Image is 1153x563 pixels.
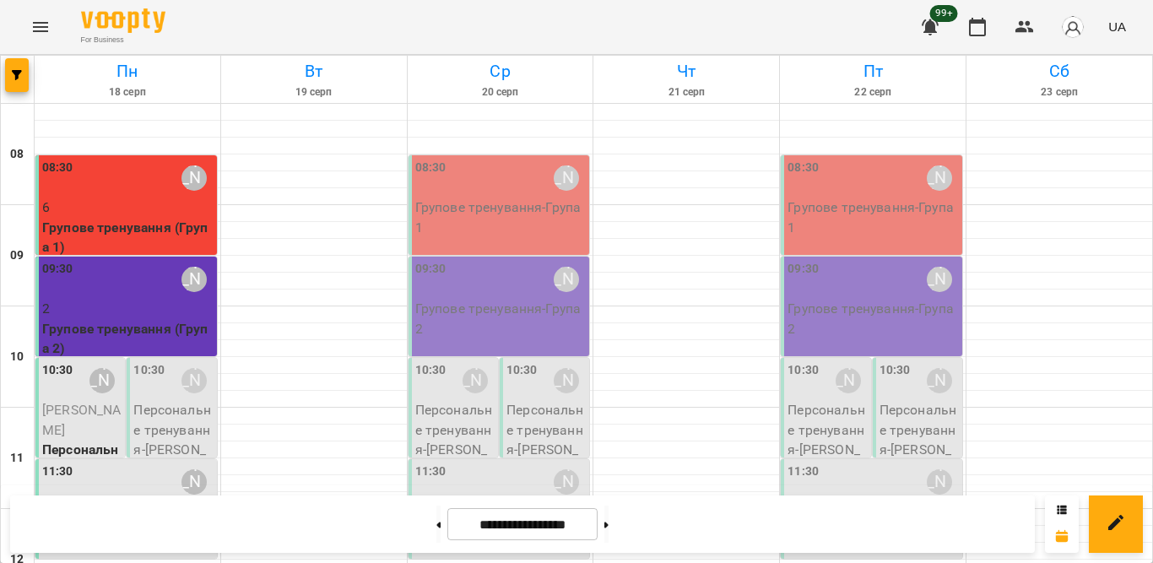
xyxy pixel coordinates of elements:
[788,361,819,380] label: 10:30
[10,449,24,468] h6: 11
[596,84,777,100] h6: 21 серп
[42,361,73,380] label: 10:30
[42,159,73,177] label: 08:30
[415,159,447,177] label: 08:30
[415,260,447,279] label: 09:30
[133,400,213,479] p: Персональне тренування - [PERSON_NAME]
[415,299,587,338] p: Групове тренування - Група 2
[42,440,122,500] p: Персональне тренування
[463,368,488,393] div: Тетяна Орешко-Кушнір
[42,319,214,359] p: Групове тренування (Група 2)
[81,35,165,46] span: For Business
[20,7,61,47] button: Menu
[224,84,404,100] h6: 19 серп
[1102,11,1133,42] button: UA
[37,58,218,84] h6: Пн
[782,58,963,84] h6: Пт
[415,463,447,481] label: 11:30
[42,218,214,257] p: Групове тренування (Група 1)
[880,400,959,479] p: Персональне тренування - [PERSON_NAME]
[415,361,447,380] label: 10:30
[596,58,777,84] h6: Чт
[836,368,861,393] div: Тетяна Орешко-Кушнір
[415,400,495,479] p: Персональне тренування - [PERSON_NAME]
[10,246,24,265] h6: 09
[788,400,867,479] p: Персональне тренування - [PERSON_NAME]
[1108,18,1126,35] span: UA
[410,58,591,84] h6: Ср
[880,361,911,380] label: 10:30
[10,348,24,366] h6: 10
[42,463,73,481] label: 11:30
[181,165,207,191] div: Тетяна Орешко-Кушнір
[554,165,579,191] div: Тетяна Орешко-Кушнір
[81,8,165,33] img: Voopty Logo
[37,84,218,100] h6: 18 серп
[554,267,579,292] div: Тетяна Орешко-Кушнір
[42,198,214,218] p: 6
[969,58,1150,84] h6: Сб
[788,159,819,177] label: 08:30
[927,469,952,495] div: Тетяна Орешко-Кушнір
[42,260,73,279] label: 09:30
[927,267,952,292] div: Тетяна Орешко-Кушнір
[415,198,587,237] p: Групове тренування - Група 1
[554,469,579,495] div: Тетяна Орешко-Кушнір
[410,84,591,100] h6: 20 серп
[42,299,214,319] p: 2
[224,58,404,84] h6: Вт
[506,361,538,380] label: 10:30
[42,402,121,438] span: [PERSON_NAME]
[788,260,819,279] label: 09:30
[930,5,958,22] span: 99+
[927,165,952,191] div: Тетяна Орешко-Кушнір
[782,84,963,100] h6: 22 серп
[788,299,959,338] p: Групове тренування - Група 2
[181,368,207,393] div: Тетяна Орешко-Кушнір
[788,198,959,237] p: Групове тренування - Група 1
[554,368,579,393] div: Тетяна Орешко-Кушнір
[927,368,952,393] div: Тетяна Орешко-Кушнір
[788,463,819,481] label: 11:30
[506,400,586,479] p: Персональне тренування - [PERSON_NAME]
[181,267,207,292] div: Тетяна Орешко-Кушнір
[969,84,1150,100] h6: 23 серп
[89,368,115,393] div: Тетяна Орешко-Кушнір
[10,145,24,164] h6: 08
[133,361,165,380] label: 10:30
[181,469,207,495] div: Тетяна Орешко-Кушнір
[1061,15,1085,39] img: avatar_s.png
